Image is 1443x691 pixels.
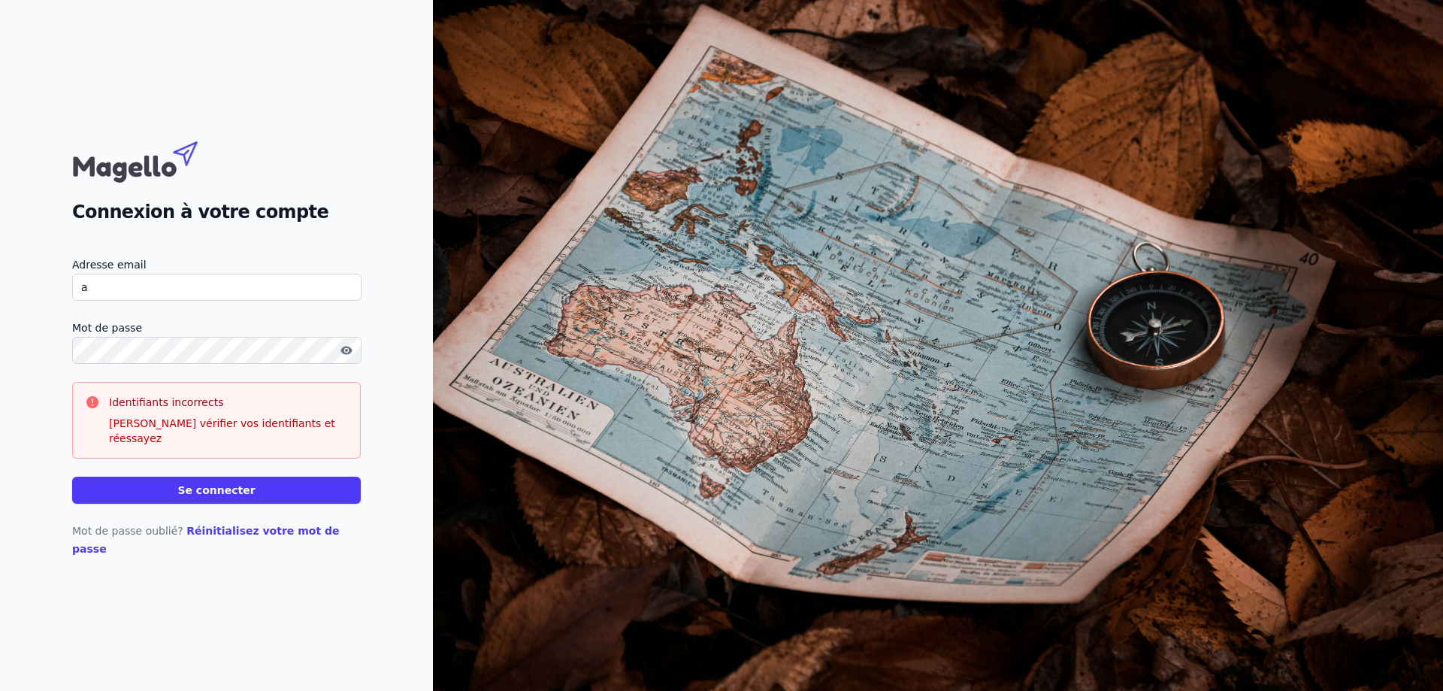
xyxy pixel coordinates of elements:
[72,199,361,226] h2: Connexion à votre compte
[72,522,361,558] p: Mot de passe oublié?
[72,134,230,186] img: Magello
[109,416,348,446] p: [PERSON_NAME] vérifier vos identifiants et réessayez
[72,477,361,504] button: Se connecter
[109,395,348,410] h3: Identifiants incorrects
[72,525,340,555] a: Réinitialisez votre mot de passe
[72,256,361,274] label: Adresse email
[72,319,361,337] label: Mot de passe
